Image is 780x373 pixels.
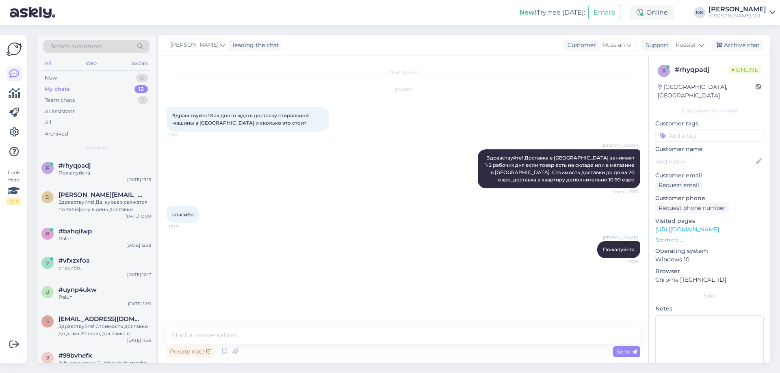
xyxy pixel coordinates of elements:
[230,41,279,50] div: leading the chat
[655,129,764,142] input: Add a tag
[656,157,754,166] input: Add name
[642,41,669,50] div: Support
[43,58,52,69] div: All
[712,40,763,51] div: Archive chat
[694,7,705,18] div: NK
[655,171,764,180] p: Customer email
[58,228,92,235] span: #bahqilwp
[603,235,638,241] span: [PERSON_NAME]
[45,74,57,82] div: New
[708,6,775,19] a: [PERSON_NAME][PERSON_NAME] OÜ
[675,65,728,75] div: # rhyqpadj
[58,293,151,301] div: Palun
[655,247,764,255] p: Operating system
[655,119,764,128] p: Customer tags
[170,41,219,50] span: [PERSON_NAME]
[658,83,756,100] div: [GEOGRAPHIC_DATA], [GEOGRAPHIC_DATA]
[708,6,766,13] div: [PERSON_NAME]
[172,112,310,126] span: Здравствуйте! Как долго ждать доставку стиральной машины в [GEOGRAPHIC_DATA] и сколько это стоит
[607,189,638,195] span: Seen ✓ 13:16
[126,213,151,219] div: [DATE] 13:00
[85,144,107,151] span: My chats
[6,41,22,57] img: Askly Logo
[172,211,194,218] span: спасибо
[46,318,49,324] span: s
[46,231,50,237] span: b
[58,315,143,323] span: solncevan@mail.ru
[127,177,151,183] div: [DATE] 13:15
[655,107,764,114] div: Customer information
[45,194,50,200] span: d
[126,242,151,248] div: [DATE] 12:59
[167,69,640,76] div: Chat started
[603,246,635,252] span: Пожалуйста
[45,108,75,116] div: AI Assistant
[519,9,537,16] b: New!
[603,41,625,50] span: Russian
[58,162,91,169] span: #rhyqpadj
[127,272,151,278] div: [DATE] 12:17
[519,8,585,17] div: Try free [DATE]:
[676,41,698,50] span: Russian
[58,323,151,337] div: Здравствуйте! Стоимость доставки до дома 20 евро, доставка в квартиру и вывоз старой техники к со...
[45,289,50,295] span: u
[6,169,21,205] div: Look Here
[655,292,764,300] div: Extra
[485,155,636,183] span: Здравствуйте! Доставка в [GEOGRAPHIC_DATA] занимает 1-2 рабочих дня если товар есть на складе или...
[708,13,766,19] div: [PERSON_NAME] OÜ
[45,130,68,138] div: Archived
[655,194,764,203] p: Customer phone
[58,169,151,177] div: Пожалуйста
[169,132,199,138] span: 13:15
[564,41,596,50] div: Customer
[46,260,49,266] span: v
[130,58,149,69] div: Socials
[58,235,151,242] div: Palun
[58,257,90,264] span: #vfxzxfoa
[655,236,764,244] p: See more ...
[662,68,666,74] span: r
[603,143,638,149] span: [PERSON_NAME]
[46,355,49,361] span: 9
[45,96,75,104] div: Team chats
[655,145,764,153] p: Customer name
[84,58,98,69] div: Web
[6,198,21,205] div: 2 / 3
[50,42,102,51] span: Search customers
[58,191,143,198] span: dmitri.weldind@gmail.com
[655,276,764,284] p: Chrome [TECHNICAL_ID]
[45,119,52,127] div: All
[588,5,620,20] button: Emails
[655,226,719,233] a: [URL][DOMAIN_NAME]
[655,203,729,213] div: Request phone number
[655,217,764,225] p: Visited pages
[655,304,764,313] p: Notes
[58,286,97,293] span: #uynp4ukw
[134,85,148,93] div: 12
[169,224,199,230] span: 13:16
[607,259,638,265] span: 13:16
[616,348,637,355] span: Send
[128,301,151,307] div: [DATE] 12:11
[630,5,674,20] div: Online
[127,337,151,343] div: [DATE] 11:55
[728,65,761,74] span: Online
[45,85,70,93] div: My chats
[136,74,148,82] div: 0
[58,352,92,359] span: #99bvhefk
[138,96,148,104] div: 1
[58,264,151,272] div: спасибо.
[167,346,214,357] div: Private note
[167,86,640,93] div: [DATE]
[46,165,50,171] span: r
[655,180,702,191] div: Request email
[655,267,764,276] p: Browser
[58,198,151,213] div: Здравствуйте! Да, курьер свяжется по телефону в день доставки
[655,255,764,264] p: Windows 10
